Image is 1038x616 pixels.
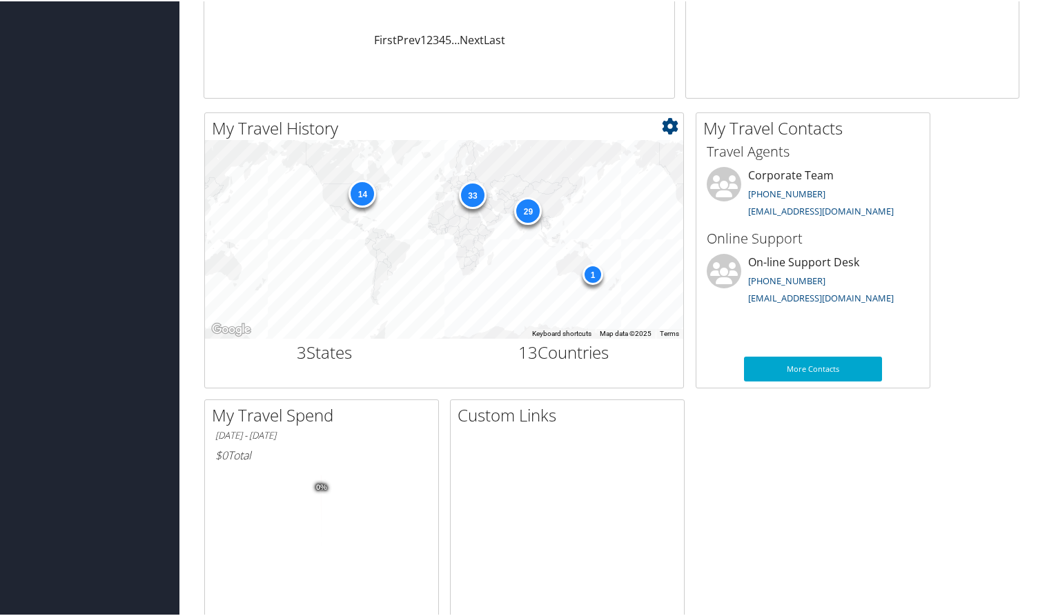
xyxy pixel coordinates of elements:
span: $0 [215,446,228,461]
a: 4 [439,31,445,46]
tspan: 0% [316,482,327,490]
h2: Countries [455,339,674,363]
a: First [374,31,397,46]
h2: Custom Links [458,402,684,426]
h2: My Travel History [212,115,683,139]
a: 5 [445,31,451,46]
h2: My Travel Spend [212,402,438,426]
div: 29 [514,196,542,223]
span: … [451,31,460,46]
span: 13 [518,339,538,362]
h2: States [215,339,434,363]
a: [PHONE_NUMBER] [748,273,825,286]
a: 3 [433,31,439,46]
li: On-line Support Desk [700,252,926,309]
h6: Total [215,446,428,461]
a: Next [460,31,484,46]
div: 33 [458,180,486,208]
h6: [DATE] - [DATE] [215,428,428,441]
a: [PHONE_NUMBER] [748,186,825,199]
a: 1 [420,31,427,46]
img: Google [208,319,254,337]
h2: My Travel Contacts [703,115,930,139]
a: Terms (opens in new tab) [660,328,679,336]
a: [EMAIL_ADDRESS][DOMAIN_NAME] [748,290,894,303]
span: 3 [297,339,306,362]
span: Map data ©2025 [600,328,652,336]
div: 1 [582,263,603,284]
h3: Travel Agents [707,141,919,160]
a: Last [484,31,505,46]
a: Prev [397,31,420,46]
div: 14 [349,178,376,206]
li: Corporate Team [700,166,926,222]
a: [EMAIL_ADDRESS][DOMAIN_NAME] [748,203,894,216]
a: More Contacts [744,355,882,380]
h3: Online Support [707,228,919,247]
a: 2 [427,31,433,46]
button: Keyboard shortcuts [532,328,591,337]
a: Open this area in Google Maps (opens a new window) [208,319,254,337]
